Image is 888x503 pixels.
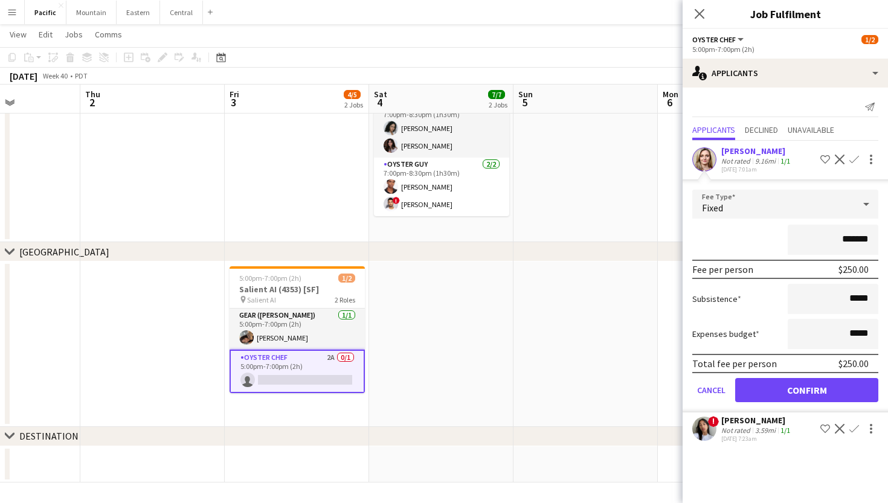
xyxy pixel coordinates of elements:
[661,95,678,109] span: 6
[721,426,753,435] div: Not rated
[753,426,778,435] div: 3.59mi
[10,29,27,40] span: View
[374,89,387,100] span: Sat
[19,430,79,442] div: DESTINATION
[780,426,790,435] app-skills-label: 1/1
[230,284,365,295] h3: Salient AI (4353) [SF]
[663,89,678,100] span: Mon
[692,35,736,44] span: Oyster Chef
[230,266,365,393] app-job-card: 5:00pm-7:00pm (2h)1/2Salient AI (4353) [SF] Salient AI2 RolesGear ([PERSON_NAME])1/15:00pm-7:00pm...
[721,146,793,156] div: [PERSON_NAME]
[374,158,509,216] app-card-role: Oyster Guy2/27:00pm-8:30pm (1h30m)[PERSON_NAME]![PERSON_NAME]
[721,435,793,443] div: [DATE] 7:23am
[721,415,793,426] div: [PERSON_NAME]
[230,309,365,350] app-card-role: Gear ([PERSON_NAME])1/15:00pm-7:00pm (2h)[PERSON_NAME]
[65,29,83,40] span: Jobs
[372,95,387,109] span: 4
[702,202,723,214] span: Fixed
[780,156,790,165] app-skills-label: 1/1
[692,35,745,44] button: Oyster Chef
[160,1,203,24] button: Central
[489,100,507,109] div: 2 Jobs
[692,357,777,370] div: Total fee per person
[34,27,57,42] a: Edit
[692,293,741,304] label: Subsistence
[230,350,365,393] app-card-role: Oyster Chef2A0/15:00pm-7:00pm (2h)
[85,89,100,100] span: Thu
[721,156,753,165] div: Not rated
[683,6,888,22] h3: Job Fulfilment
[374,46,509,216] app-job-card: 7:00pm-8:30pm (1h30m)4/4[PERSON_NAME] (4306 + 4349) [LA] Private Residence ([GEOGRAPHIC_DATA], [G...
[518,89,533,100] span: Sun
[19,246,109,258] div: [GEOGRAPHIC_DATA]
[95,29,122,40] span: Comms
[393,197,400,204] span: !
[344,90,361,99] span: 4/5
[39,29,53,40] span: Edit
[230,89,239,100] span: Fri
[247,295,276,304] span: Salient AI
[745,126,778,134] span: Declined
[344,100,363,109] div: 2 Jobs
[753,156,778,165] div: 9.16mi
[117,1,160,24] button: Eastern
[838,263,869,275] div: $250.00
[10,70,37,82] div: [DATE]
[228,95,239,109] span: 3
[338,274,355,283] span: 1/2
[692,328,759,339] label: Expenses budget
[60,27,88,42] a: Jobs
[25,1,66,24] button: Pacific
[5,27,31,42] a: View
[66,1,117,24] button: Mountain
[83,95,100,109] span: 2
[90,27,127,42] a: Comms
[838,357,869,370] div: $250.00
[692,263,753,275] div: Fee per person
[40,71,70,80] span: Week 40
[692,378,730,402] button: Cancel
[861,35,878,44] span: 1/2
[708,416,719,427] span: !
[788,126,834,134] span: Unavailable
[374,99,509,158] app-card-role: Caviar Girl2/27:00pm-8:30pm (1h30m)[PERSON_NAME][PERSON_NAME]
[692,126,735,134] span: Applicants
[488,90,505,99] span: 7/7
[75,71,88,80] div: PDT
[683,59,888,88] div: Applicants
[721,165,793,173] div: [DATE] 7:01am
[239,274,301,283] span: 5:00pm-7:00pm (2h)
[335,295,355,304] span: 2 Roles
[735,378,878,402] button: Confirm
[692,45,878,54] div: 5:00pm-7:00pm (2h)
[516,95,533,109] span: 5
